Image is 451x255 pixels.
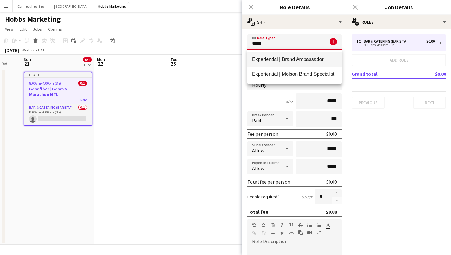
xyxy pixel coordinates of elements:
[48,26,62,32] span: Comms
[97,57,105,62] span: Mon
[347,15,451,29] div: Roles
[29,81,61,86] span: 8:00am-4:00pm (8h)
[332,189,342,197] button: Increase
[326,131,337,137] div: $0.00
[170,57,177,62] span: Tue
[24,86,92,97] h3: Benefiber | Beneva Marathon MTL
[286,98,293,104] div: 8h x
[24,72,92,126] app-job-card: Draft8:00am-4:00pm (8h)0/1Benefiber | Beneva Marathon MTL1 RoleBar & Catering (Barista)0/18:00am-...
[96,60,105,67] span: 22
[252,117,261,124] span: Paid
[5,26,13,32] span: View
[247,179,290,185] div: Total fee per person
[352,69,417,79] td: Grand total
[83,57,92,62] span: 0/1
[83,63,91,67] div: 1 Job
[242,3,347,11] h3: Role Details
[261,223,266,228] button: Redo
[78,81,87,86] span: 0/1
[252,82,266,88] span: Hourly
[247,209,268,215] div: Total fee
[307,230,312,235] button: Insert video
[24,57,31,62] span: Sun
[78,97,87,102] span: 1 Role
[38,48,44,52] div: EDT
[280,223,284,228] button: Italic
[357,44,435,47] div: 8:00am-4:00pm (8h)
[93,0,131,12] button: Hobbs Marketing
[271,231,275,236] button: Horizontal Line
[317,230,321,235] button: Fullscreen
[169,60,177,67] span: 23
[24,104,92,125] app-card-role: Bar & Catering (Barista)0/18:00am-4:00pm (8h)
[271,223,275,228] button: Bold
[30,25,44,33] a: Jobs
[301,194,312,200] div: $0.00 x
[326,179,337,185] div: $0.00
[326,223,330,228] button: Text Color
[247,194,279,200] label: People required
[417,69,446,79] td: $0.00
[298,223,303,228] button: Strikethrough
[46,25,64,33] a: Comms
[49,0,93,12] button: [GEOGRAPHIC_DATA]
[24,72,92,77] div: Draft
[298,230,303,235] button: Paste as plain text
[317,223,321,228] button: Ordered List
[2,25,16,33] a: View
[33,26,42,32] span: Jobs
[17,25,29,33] a: Edit
[23,60,31,67] span: 21
[20,48,36,52] span: Week 38
[426,39,435,44] div: $0.00
[347,3,451,11] h3: Job Details
[252,56,337,62] span: Experiential | Brand Ambassador
[289,231,293,236] button: HTML Code
[247,131,278,137] div: Fee per person
[252,71,337,77] span: Experiential | Molson Brand Specialist
[242,15,347,29] div: Shift
[357,39,364,44] div: 1 x
[280,231,284,236] button: Clear Formatting
[364,39,410,44] div: Bar & Catering (Barista)
[13,0,49,12] button: Connect Hearing
[5,15,61,24] h1: Hobbs Marketing
[252,165,264,171] span: Allow
[252,147,264,154] span: Allow
[20,26,27,32] span: Edit
[252,223,256,228] button: Undo
[326,209,337,215] div: $0.00
[289,223,293,228] button: Underline
[307,223,312,228] button: Unordered List
[5,47,19,53] div: [DATE]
